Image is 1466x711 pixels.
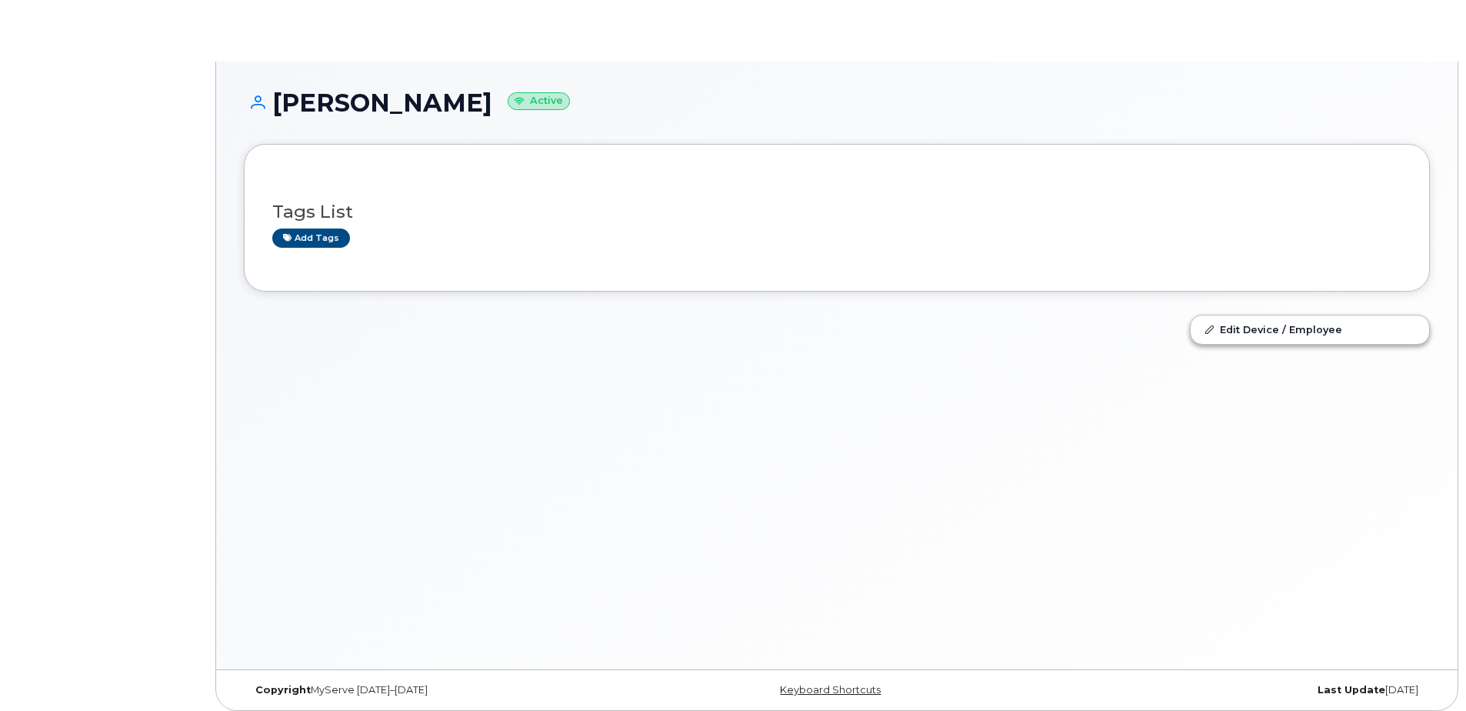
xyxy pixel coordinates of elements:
div: [DATE] [1035,684,1430,696]
h1: [PERSON_NAME] [244,89,1430,116]
a: Add tags [272,229,350,248]
div: MyServe [DATE]–[DATE] [244,684,639,696]
a: Keyboard Shortcuts [780,684,881,696]
strong: Copyright [255,684,311,696]
h3: Tags List [272,202,1401,222]
strong: Last Update [1318,684,1385,696]
a: Edit Device / Employee [1191,315,1429,343]
small: Active [508,92,570,110]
